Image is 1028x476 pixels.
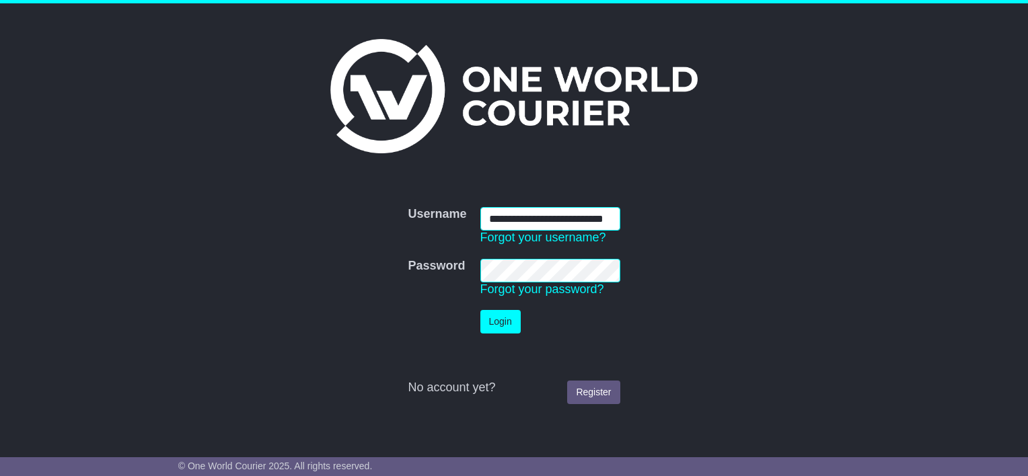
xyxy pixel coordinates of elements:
[408,381,620,395] div: No account yet?
[408,259,465,274] label: Password
[480,310,521,333] button: Login
[480,231,606,244] a: Forgot your username?
[480,282,604,296] a: Forgot your password?
[408,207,466,222] label: Username
[178,461,373,471] span: © One World Courier 2025. All rights reserved.
[567,381,620,404] a: Register
[330,39,698,153] img: One World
